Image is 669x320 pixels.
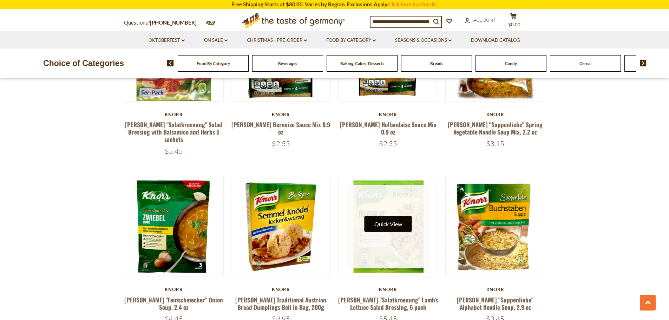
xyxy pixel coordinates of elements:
a: Oktoberfest [149,37,185,44]
a: [PHONE_NUMBER] [150,19,197,26]
p: Questions? [124,18,202,27]
img: Knorr [446,177,545,276]
a: [PERSON_NAME] Traditional Austrian Bread Dumplings Boil in Bag, 200g [235,295,326,312]
a: [PERSON_NAME] "Suppenliebe" Spring Vegetable Noodle Soup Mix, 2.2 oz [448,120,543,136]
div: Knorr [338,287,438,292]
button: $0.00 [503,13,524,30]
a: Download Catalog [471,37,520,44]
a: [PERSON_NAME] "Feinschmecker" Onion Soup, 2.4 oz [124,295,223,312]
a: Baking, Cakes, Desserts [340,61,384,66]
span: $5.45 [165,147,183,156]
div: Knorr [231,112,331,117]
span: $3.15 [486,139,504,148]
button: Quick View [365,216,412,232]
a: [PERSON_NAME] Bernaise Sauce Mix 0.9 oz [231,120,330,136]
a: Food By Category [326,37,376,44]
a: Breads [430,61,443,66]
div: Knorr [338,112,438,117]
img: Knorr [124,177,224,276]
img: next arrow [640,60,647,66]
div: Knorr [445,287,545,292]
a: Candy [505,61,517,66]
span: $2.55 [379,139,397,148]
a: Cereal [579,61,591,66]
span: Account [473,17,496,23]
a: Click here for details. [388,1,438,7]
span: $0.00 [508,22,520,27]
a: Seasons & Occasions [395,37,452,44]
img: previous arrow [167,60,174,66]
a: [PERSON_NAME] Hollandaise Sauce Mix 0.9 oz [340,120,437,136]
img: Knorr [231,177,331,276]
a: Account [465,17,496,24]
a: [PERSON_NAME] "Salatkroenung" Lamb's Lettuce Salad Dressing, 5 pack [338,295,438,312]
div: Knorr [124,112,224,117]
a: Beverages [278,61,297,66]
span: $2.55 [272,139,290,148]
a: [PERSON_NAME] "Suppenliebe" Alphabet Noodle Soup, 2.9 oz [457,295,533,312]
div: Knorr [231,287,331,292]
a: On Sale [204,37,228,44]
a: Food By Category [197,61,230,66]
div: Knorr [445,112,545,117]
img: Knorr [339,177,438,276]
div: Knorr [124,287,224,292]
a: Christmas - PRE-ORDER [247,37,307,44]
a: [PERSON_NAME] "Salatkroenung" Salad Dressing with Balsamico and Herbs 5 sachets [125,120,222,144]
